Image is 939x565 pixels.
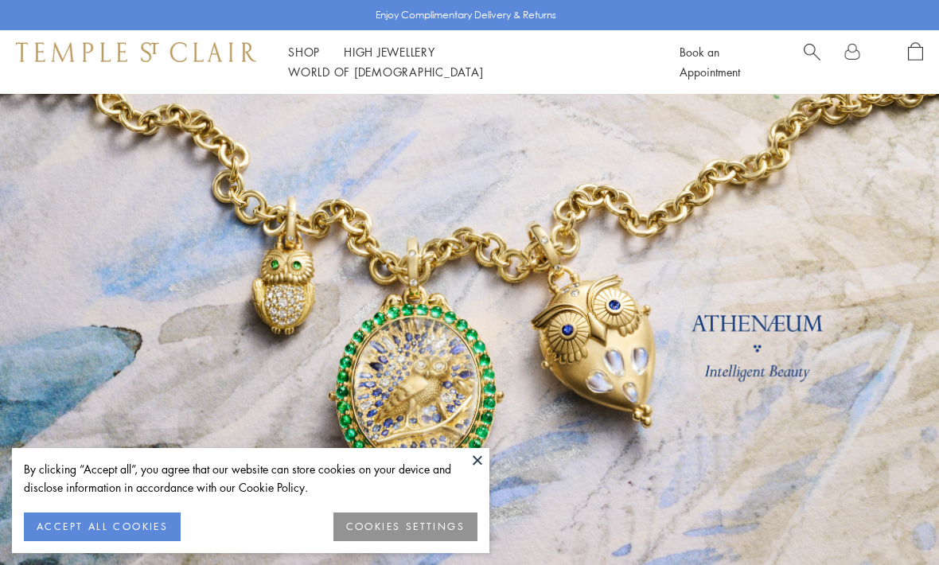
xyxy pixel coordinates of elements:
button: ACCEPT ALL COOKIES [24,512,181,541]
iframe: Gorgias live chat messenger [859,490,923,549]
button: COOKIES SETTINGS [333,512,477,541]
img: Temple St. Clair [16,42,256,61]
p: Enjoy Complimentary Delivery & Returns [376,7,556,23]
div: By clicking “Accept all”, you agree that our website can store cookies on your device and disclos... [24,460,477,497]
a: World of [DEMOGRAPHIC_DATA]World of [DEMOGRAPHIC_DATA] [288,64,483,80]
a: ShopShop [288,44,320,60]
a: Search [804,42,820,82]
a: Book an Appointment [680,44,740,80]
a: Open Shopping Bag [908,42,923,82]
nav: Main navigation [288,42,644,82]
a: High JewelleryHigh Jewellery [344,44,435,60]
